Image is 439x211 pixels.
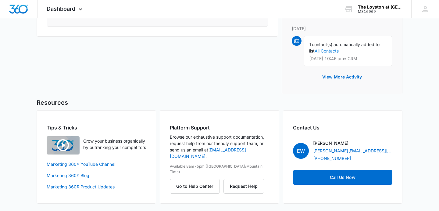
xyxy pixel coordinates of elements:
[47,161,146,167] a: Marketing 360® YouTube Channel
[47,5,75,12] span: Dashboard
[37,98,402,107] h5: Resources
[315,48,339,53] a: All Contacts
[313,155,351,162] a: [PHONE_NUMBER]
[170,164,269,175] p: Available 8am-5pm ([GEOGRAPHIC_DATA]/Mountain Time)
[223,184,264,189] a: Request Help
[83,138,146,151] p: Grow your business organically by outranking your competitors
[47,172,146,179] a: Marketing 360® Blog
[313,140,348,146] p: [PERSON_NAME]
[293,124,392,131] h2: Contact Us
[293,170,392,185] a: Call Us Now
[316,70,368,84] button: View More Activity
[47,124,146,131] h2: Tips & Tricks
[170,184,223,189] a: Go to Help Center
[223,179,264,194] button: Request Help
[309,56,387,61] p: [DATE] 10:46 am • CRM
[293,143,309,159] span: EW
[47,136,80,155] img: Quick Overview Video
[309,42,312,47] span: 1
[170,124,269,131] h2: Platform Support
[170,134,269,159] p: Browse our exhaustive support documentation, request help from our friendly support team, or send...
[309,42,380,53] span: contact(s) automatically added to list
[292,25,392,32] p: [DATE]
[313,147,392,154] a: [PERSON_NAME][EMAIL_ADDRESS][PERSON_NAME][DOMAIN_NAME]
[170,179,220,194] button: Go to Help Center
[358,5,402,9] div: account name
[47,184,146,190] a: Marketing 360® Product Updates
[358,9,402,14] div: account id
